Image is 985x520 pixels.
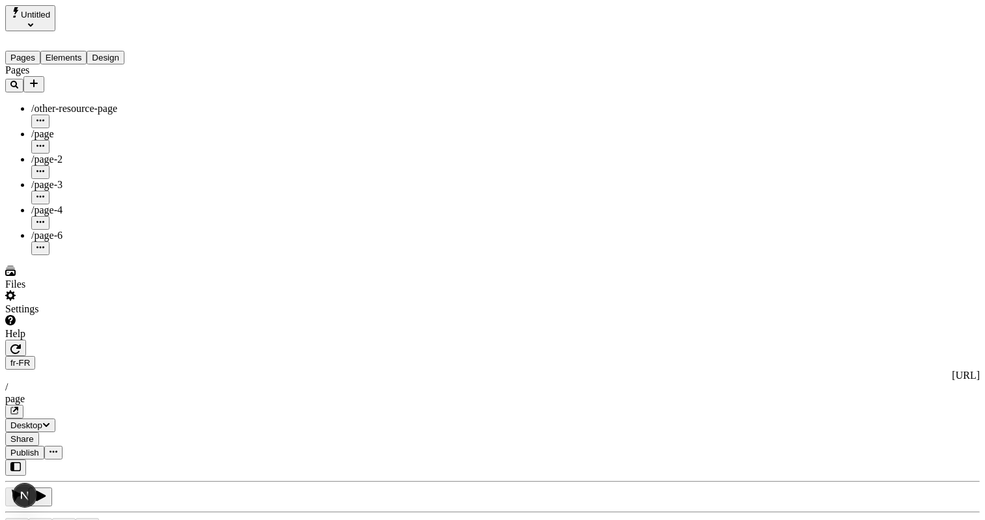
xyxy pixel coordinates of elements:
[5,51,40,64] button: Pages
[10,434,34,444] span: Share
[87,51,124,64] button: Design
[5,5,55,31] button: Select site
[5,418,55,432] button: Desktop
[5,328,173,340] div: Help
[31,204,63,215] span: /page-4
[23,76,44,92] button: Add new
[5,393,980,405] div: page
[5,446,44,459] button: Publish
[31,230,63,241] span: /page-6
[10,448,39,458] span: Publish
[5,432,39,446] button: Share
[40,51,87,64] button: Elements
[10,420,42,430] span: Desktop
[5,370,980,381] div: [URL]
[5,356,35,370] button: Open locale picker
[31,154,63,165] span: /page-2
[21,10,50,20] span: Untitled
[31,128,54,139] span: /page
[31,179,63,190] span: /page-3
[5,381,980,393] div: /
[5,64,173,76] div: Pages
[5,303,173,315] div: Settings
[31,103,117,114] span: /other-resource-page
[10,358,30,368] span: fr-FR
[5,279,173,290] div: Files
